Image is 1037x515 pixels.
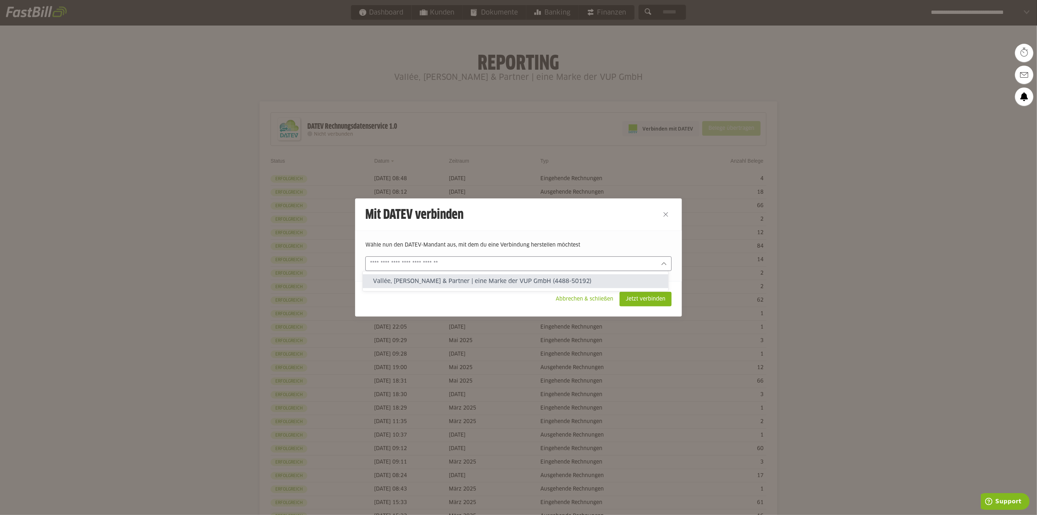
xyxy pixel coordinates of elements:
[549,292,620,306] sl-button: Abbrechen & schließen
[620,292,672,306] sl-button: Jetzt verbinden
[363,274,668,288] sl-option: Vallée, [PERSON_NAME] & Partner | eine Marke der VUP GmbH (4488-50192)
[365,241,672,249] p: Wähle nun den DATEV-Mandant aus, mit dem du eine Verbindung herstellen möchtest
[981,493,1030,511] iframe: Öffnet ein Widget, in dem Sie weitere Informationen finden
